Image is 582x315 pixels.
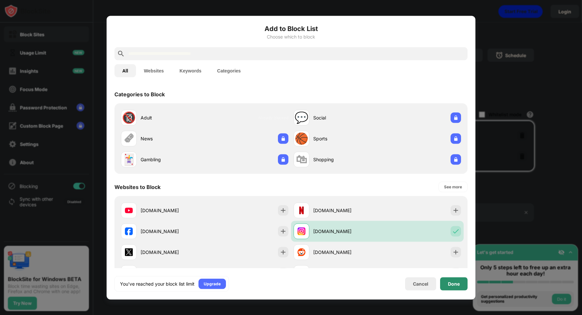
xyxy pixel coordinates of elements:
[296,153,307,166] div: 🛍
[204,280,221,287] div: Upgrade
[172,64,209,77] button: Keywords
[298,206,305,214] img: favicons
[313,135,377,142] div: Sports
[117,50,125,57] img: search.svg
[125,206,133,214] img: favicons
[448,281,460,286] div: Done
[298,248,305,256] img: favicons
[114,183,161,190] div: Websites to Block
[141,156,205,163] div: Gambling
[141,249,205,256] div: [DOMAIN_NAME]
[125,227,133,235] img: favicons
[141,135,205,142] div: News
[209,64,248,77] button: Categories
[136,64,172,77] button: Websites
[313,114,377,121] div: Social
[444,183,462,190] div: See more
[298,227,305,235] img: favicons
[114,91,165,97] div: Categories to Block
[125,248,133,256] img: favicons
[258,115,288,120] span: Already blocked
[313,207,377,214] div: [DOMAIN_NAME]
[313,156,377,163] div: Shopping
[295,111,308,124] div: 💬
[141,114,205,121] div: Adult
[120,280,195,287] div: You’ve reached your block list limit
[114,34,468,39] div: Choose which to block
[114,24,468,33] h6: Add to Block List
[313,249,377,256] div: [DOMAIN_NAME]
[413,281,428,287] div: Cancel
[295,132,308,145] div: 🏀
[122,111,136,124] div: 🔞
[122,153,136,166] div: 🃏
[123,132,134,145] div: 🗞
[313,228,377,235] div: [DOMAIN_NAME]
[114,64,136,77] button: All
[141,207,205,214] div: [DOMAIN_NAME]
[141,228,205,235] div: [DOMAIN_NAME]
